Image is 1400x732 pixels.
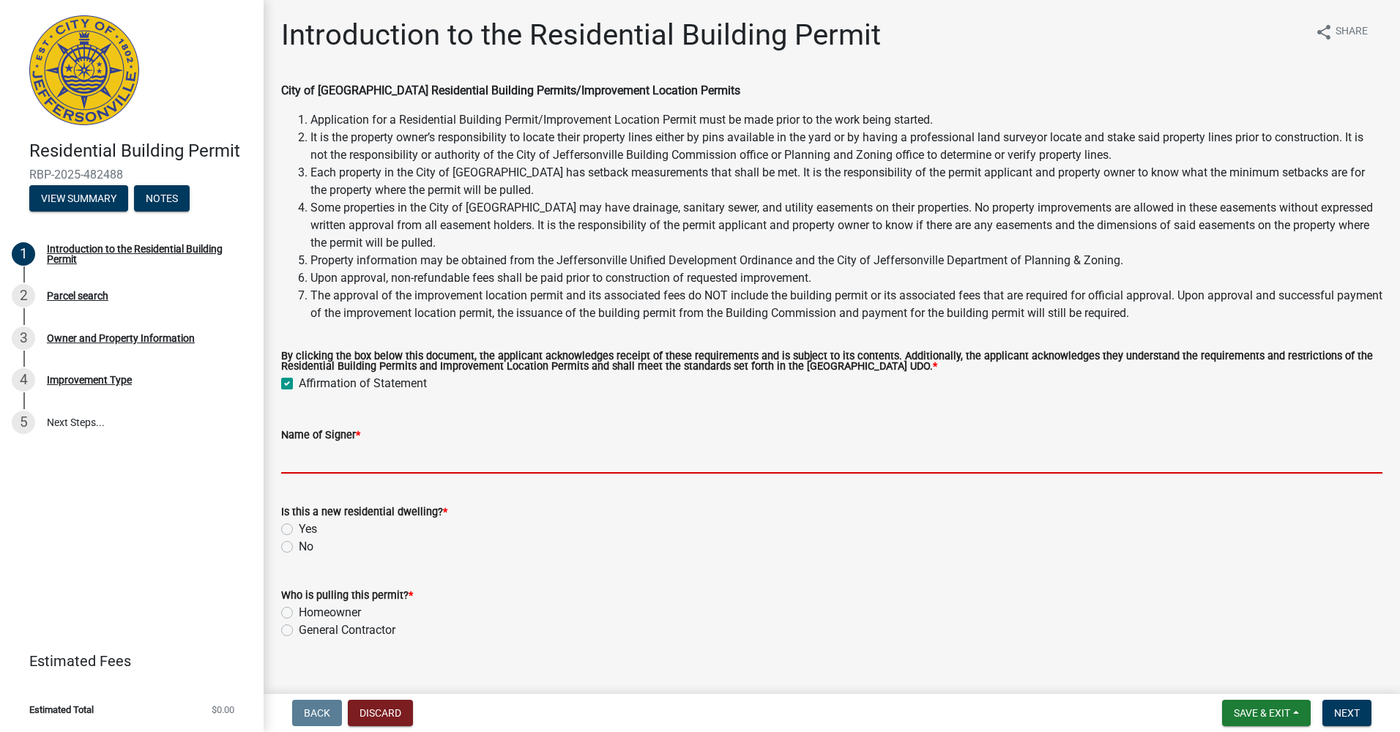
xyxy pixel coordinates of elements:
div: Parcel search [47,291,108,301]
h1: Introduction to the Residential Building Permit [281,18,881,53]
button: Save & Exit [1222,700,1311,726]
div: 4 [12,368,35,392]
span: Estimated Total [29,705,94,714]
li: It is the property owner’s responsibility to locate their property lines either by pins available... [310,129,1382,164]
label: Affirmation of Statement [299,375,427,392]
label: General Contractor [299,621,395,639]
button: Notes [134,185,190,212]
span: Save & Exit [1234,707,1290,719]
label: Name of Signer [281,430,360,441]
button: Back [292,700,342,726]
label: Homeowner [299,604,361,621]
button: Discard [348,700,413,726]
strong: City of [GEOGRAPHIC_DATA] Residential Building Permits/Improvement Location Permits [281,83,740,97]
span: Share [1336,23,1368,41]
label: Yes [299,520,317,538]
li: Application for a Residential Building Permit/Improvement Location Permit must be made prior to t... [310,111,1382,129]
label: Who is pulling this permit? [281,591,413,601]
li: Property information may be obtained from the Jeffersonville Unified Development Ordinance and th... [310,252,1382,269]
div: 3 [12,326,35,350]
div: Introduction to the Residential Building Permit [47,244,240,264]
button: Next [1322,700,1371,726]
li: Upon approval, non-refundable fees shall be paid prior to construction of requested improvement. [310,269,1382,287]
li: Some properties in the City of [GEOGRAPHIC_DATA] may have drainage, sanitary sewer, and utility e... [310,199,1382,252]
span: Back [304,707,330,719]
span: $0.00 [212,705,234,714]
li: Each property in the City of [GEOGRAPHIC_DATA] has setback measurements that shall be met. It is ... [310,164,1382,199]
h4: Residential Building Permit [29,141,252,162]
button: shareShare [1303,18,1379,46]
label: No [299,538,313,556]
div: 2 [12,284,35,307]
button: View Summary [29,185,128,212]
li: The approval of the improvement location permit and its associated fees do NOT include the buildi... [310,287,1382,322]
span: RBP-2025-482488 [29,168,234,182]
div: Improvement Type [47,375,132,385]
div: Owner and Property Information [47,333,195,343]
a: Estimated Fees [12,646,240,676]
label: By clicking the box below this document, the applicant acknowledges receipt of these requirements... [281,351,1382,373]
div: 5 [12,411,35,434]
label: Is this a new residential dwelling? [281,507,447,518]
span: Next [1334,707,1360,719]
div: 1 [12,242,35,266]
wm-modal-confirm: Summary [29,193,128,205]
i: share [1315,23,1333,41]
img: City of Jeffersonville, Indiana [29,15,139,125]
wm-modal-confirm: Notes [134,193,190,205]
